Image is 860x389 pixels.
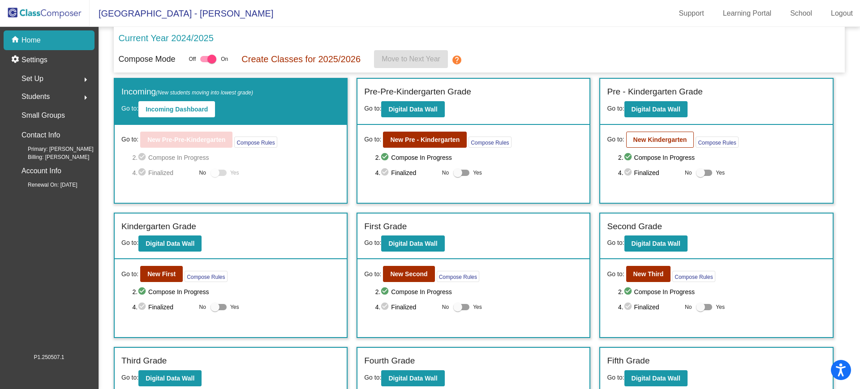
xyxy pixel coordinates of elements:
[138,101,215,117] button: Incoming Dashboard
[140,266,183,282] button: New First
[623,302,634,312] mat-icon: check_circle
[364,269,381,279] span: Go to:
[146,375,194,382] b: Digital Data Wall
[624,370,688,386] button: Digital Data Wall
[189,55,196,63] span: Off
[473,302,482,312] span: Yes
[21,165,61,177] p: Account Info
[132,167,194,178] span: 4. Finalized
[390,270,427,278] b: New Second
[21,55,47,65] p: Settings
[147,136,225,143] b: New Pre-Pre-Kindergarten
[138,302,148,312] mat-icon: check_circle
[13,145,94,153] span: Primary: [PERSON_NAME]
[388,106,437,113] b: Digital Data Wall
[121,85,253,98] label: Incoming
[381,101,444,117] button: Digital Data Wall
[626,132,694,148] button: New Kindergarten
[118,31,213,45] p: Current Year 2024/2025
[607,220,662,233] label: Second Grade
[451,55,462,65] mat-icon: help
[230,167,239,178] span: Yes
[185,271,227,282] button: Compose Rules
[121,269,138,279] span: Go to:
[618,302,680,312] span: 4. Finalized
[230,302,239,312] span: Yes
[364,105,381,112] span: Go to:
[221,55,228,63] span: On
[375,152,583,163] span: 2. Compose In Progress
[374,50,448,68] button: Move to Next Year
[140,132,232,148] button: New Pre-Pre-Kindergarten
[132,286,340,297] span: 2. Compose In Progress
[146,106,208,113] b: Incoming Dashboard
[442,303,449,311] span: No
[696,137,738,148] button: Compose Rules
[364,85,471,98] label: Pre-Pre-Kindergarten Grade
[11,55,21,65] mat-icon: settings
[607,374,624,381] span: Go to:
[199,169,206,177] span: No
[607,355,649,368] label: Fifth Grade
[381,235,444,252] button: Digital Data Wall
[364,239,381,246] span: Go to:
[147,270,176,278] b: New First
[121,239,138,246] span: Go to:
[618,152,826,163] span: 2. Compose In Progress
[138,167,148,178] mat-icon: check_circle
[716,6,779,21] a: Learning Portal
[138,152,148,163] mat-icon: check_circle
[21,90,50,103] span: Students
[199,303,206,311] span: No
[21,129,60,141] p: Contact Info
[388,375,437,382] b: Digital Data Wall
[138,286,148,297] mat-icon: check_circle
[783,6,819,21] a: School
[364,220,407,233] label: First Grade
[824,6,860,21] a: Logout
[118,53,175,65] p: Compose Mode
[685,169,692,177] span: No
[618,167,680,178] span: 4. Finalized
[375,302,438,312] span: 4. Finalized
[623,286,634,297] mat-icon: check_circle
[21,35,41,46] p: Home
[90,6,273,21] span: [GEOGRAPHIC_DATA] - [PERSON_NAME]
[132,152,340,163] span: 2. Compose In Progress
[234,137,277,148] button: Compose Rules
[380,302,391,312] mat-icon: check_circle
[380,286,391,297] mat-icon: check_circle
[383,266,434,282] button: New Second
[607,105,624,112] span: Go to:
[383,132,467,148] button: New Pre - Kindergarten
[607,239,624,246] span: Go to:
[138,235,202,252] button: Digital Data Wall
[121,374,138,381] span: Go to:
[624,235,688,252] button: Digital Data Wall
[380,167,391,178] mat-icon: check_circle
[442,169,449,177] span: No
[364,355,415,368] label: Fourth Grade
[632,106,680,113] b: Digital Data Wall
[380,152,391,163] mat-icon: check_circle
[633,270,664,278] b: New Third
[623,167,634,178] mat-icon: check_circle
[685,303,692,311] span: No
[21,109,65,122] p: Small Groups
[624,101,688,117] button: Digital Data Wall
[13,181,77,189] span: Renewal On: [DATE]
[623,152,634,163] mat-icon: check_circle
[121,355,167,368] label: Third Grade
[21,73,43,85] span: Set Up
[618,286,826,297] span: 2. Compose In Progress
[672,271,715,282] button: Compose Rules
[716,302,725,312] span: Yes
[632,375,680,382] b: Digital Data Wall
[375,167,438,178] span: 4. Finalized
[80,74,91,85] mat-icon: arrow_right
[607,135,624,144] span: Go to:
[716,167,725,178] span: Yes
[469,137,511,148] button: Compose Rules
[132,302,194,312] span: 4. Finalized
[80,92,91,103] mat-icon: arrow_right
